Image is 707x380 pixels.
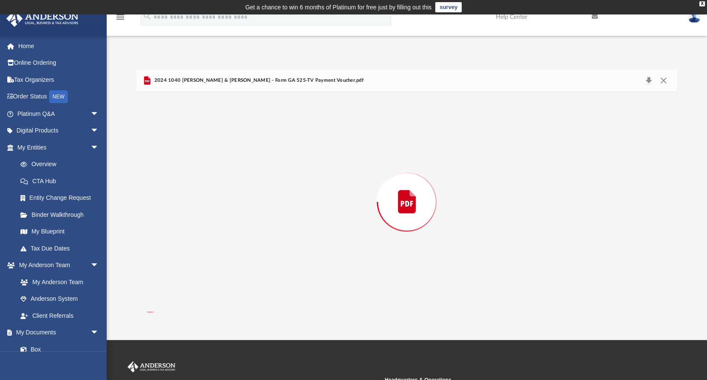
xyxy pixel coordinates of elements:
a: My Documentsarrow_drop_down [6,324,108,341]
a: Tax Due Dates [12,240,112,257]
a: Online Ordering [6,55,112,72]
a: Order StatusNEW [6,88,112,106]
div: NEW [49,90,68,103]
a: Tax Organizers [6,71,112,88]
i: search [143,12,152,21]
div: Get a chance to win 6 months of Platinum for free just by filling out this [245,2,432,12]
a: My Entitiesarrow_drop_down [6,139,112,156]
a: Digital Productsarrow_drop_down [6,122,112,139]
div: close [699,1,705,6]
span: arrow_drop_down [90,105,108,123]
a: CTA Hub [12,173,112,190]
a: My Blueprint [12,223,108,240]
div: Preview [137,69,677,312]
img: Anderson Advisors Platinum Portal [126,361,177,372]
a: Box [12,341,103,358]
a: Binder Walkthrough [12,206,112,223]
a: Anderson System [12,291,108,308]
i: menu [115,12,125,22]
span: 2024 1040 [PERSON_NAME] & [PERSON_NAME] - Form GA 525-TV Payment Voucher.pdf [152,77,363,84]
a: survey [435,2,462,12]
a: menu [115,16,125,22]
a: Client Referrals [12,307,108,324]
a: Overview [12,156,112,173]
a: My Anderson Team [12,273,103,291]
button: Download [641,75,656,86]
img: User Pic [688,11,701,23]
img: Anderson Advisors Platinum Portal [4,10,81,27]
a: Entity Change Request [12,190,112,207]
a: Home [6,37,112,55]
span: arrow_drop_down [90,257,108,274]
span: arrow_drop_down [90,122,108,140]
button: Close [656,75,671,86]
span: arrow_drop_down [90,324,108,342]
span: arrow_drop_down [90,139,108,156]
a: My Anderson Teamarrow_drop_down [6,257,108,274]
a: Platinum Q&Aarrow_drop_down [6,105,112,122]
